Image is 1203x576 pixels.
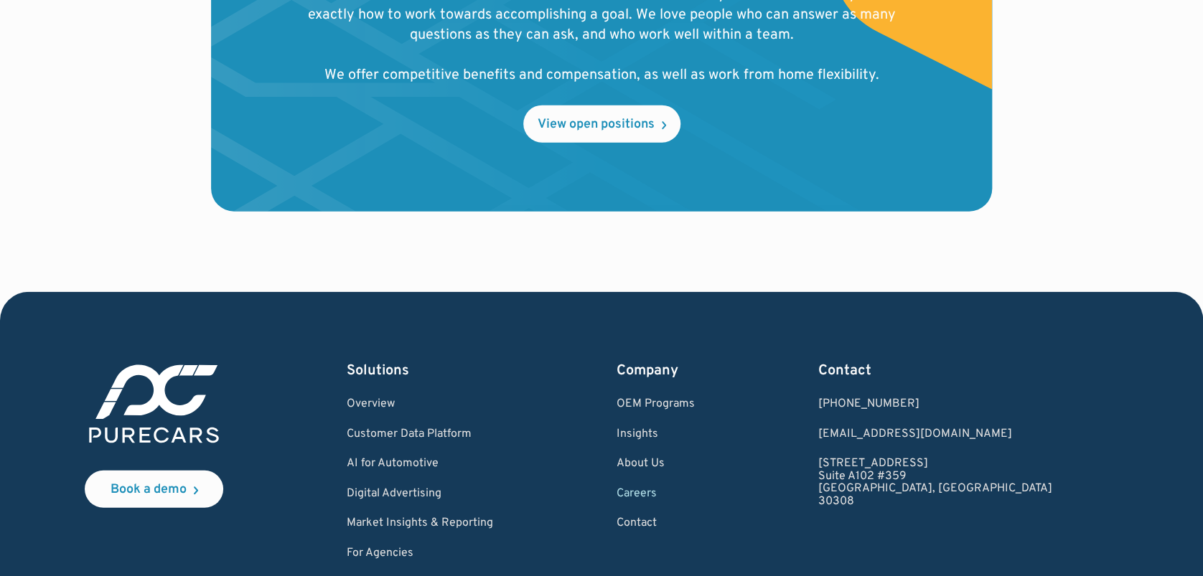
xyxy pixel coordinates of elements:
div: Book a demo [111,483,187,496]
a: Book a demo [85,471,223,508]
a: AI for Automotive [347,458,493,471]
a: [STREET_ADDRESS]Suite A102 #359[GEOGRAPHIC_DATA], [GEOGRAPHIC_DATA]30308 [818,458,1052,508]
a: Insights [617,428,695,441]
a: Email us [818,428,1052,441]
a: OEM Programs [617,398,695,411]
img: purecars logo [85,361,223,448]
div: [PHONE_NUMBER] [818,398,1052,411]
a: Customer Data Platform [347,428,493,441]
a: View open positions [523,105,680,143]
a: Digital Advertising [347,488,493,501]
div: Contact [818,361,1052,381]
a: Contact [617,517,695,530]
a: Careers [617,488,695,501]
a: For Agencies [347,547,493,560]
div: Solutions [347,361,493,381]
a: Overview [347,398,493,411]
a: Market Insights & Reporting [347,517,493,530]
a: About Us [617,458,695,471]
div: View open positions [538,118,655,131]
div: Company [617,361,695,381]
